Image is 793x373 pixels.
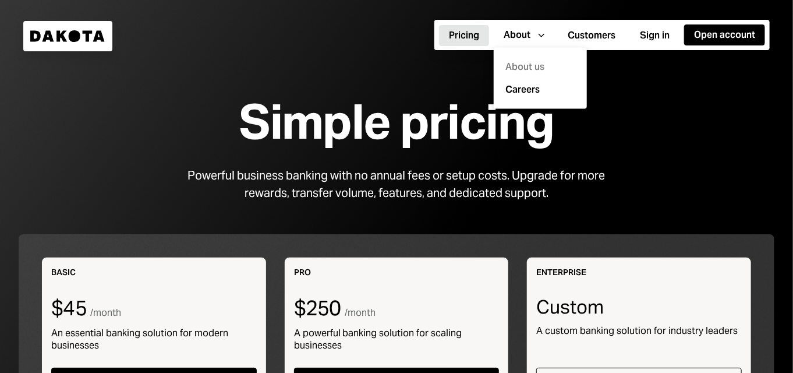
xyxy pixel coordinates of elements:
div: An essential banking solution for modern businesses [51,327,257,351]
div: Powerful business banking with no annual fees or setup costs. Upgrade for more rewards, transfer ... [173,167,620,202]
div: Pro [294,267,500,278]
button: Sign in [630,25,679,46]
button: Open account [684,24,765,45]
button: Pricing [439,25,489,46]
button: Customers [558,25,625,46]
div: $45 [51,297,87,320]
div: $250 [294,297,341,320]
a: Pricing [439,24,489,47]
div: / month [345,307,376,319]
a: Sign in [630,24,679,47]
div: About [504,29,530,41]
div: Custom [536,297,742,317]
a: Customers [558,24,625,47]
div: Basic [51,267,257,278]
div: A powerful banking solution for scaling businesses [294,327,500,351]
div: Enterprise [536,267,742,278]
button: About [494,24,553,45]
a: Careers [505,83,585,97]
a: About us [501,55,580,79]
div: About us [501,56,580,79]
div: / month [90,307,121,319]
div: Simple pricing [239,96,554,148]
div: A custom banking solution for industry leaders [536,325,742,337]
